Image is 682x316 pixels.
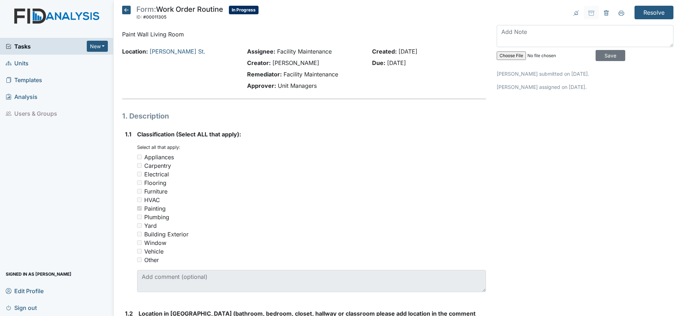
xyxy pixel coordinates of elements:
[277,48,332,55] span: Facility Maintenance
[497,70,673,77] p: [PERSON_NAME] submitted on [DATE].
[87,41,108,52] button: New
[137,163,142,168] input: Carpentry
[137,189,142,194] input: Furniture
[137,172,142,176] input: Electrical
[136,14,142,20] span: ID:
[144,247,164,256] div: Vehicle
[136,6,223,21] div: Work Order Routine
[144,213,169,221] div: Plumbing
[137,215,142,219] input: Plumbing
[6,74,42,85] span: Templates
[144,196,160,204] div: HVAC
[144,187,167,196] div: Furniture
[122,111,486,121] h1: 1. Description
[144,204,166,213] div: Painting
[144,230,189,239] div: Building Exterior
[247,71,282,78] strong: Remediator:
[136,5,156,14] span: Form:
[247,82,276,89] strong: Approver:
[137,145,180,150] small: Select all that apply:
[6,42,87,51] a: Tasks
[6,302,37,313] span: Sign out
[137,197,142,202] input: HVAC
[137,131,241,138] span: Classification (Select ALL that apply):
[272,59,319,66] span: [PERSON_NAME]
[247,48,275,55] strong: Assignee:
[398,48,417,55] span: [DATE]
[137,206,142,211] input: Painting
[122,30,486,39] p: Paint Wall Living Room
[144,179,166,187] div: Flooring
[137,180,142,185] input: Flooring
[144,239,166,247] div: Window
[144,256,159,264] div: Other
[137,240,142,245] input: Window
[247,59,271,66] strong: Creator:
[137,223,142,228] input: Yard
[137,257,142,262] input: Other
[372,59,385,66] strong: Due:
[6,285,44,296] span: Edit Profile
[229,6,259,14] span: In Progress
[144,161,171,170] div: Carpentry
[6,91,37,102] span: Analysis
[278,82,317,89] span: Unit Managers
[144,170,169,179] div: Electrical
[137,249,142,254] input: Vehicle
[387,59,406,66] span: [DATE]
[137,232,142,236] input: Building Exterior
[372,48,397,55] strong: Created:
[144,153,174,161] div: Appliances
[144,221,157,230] div: Yard
[122,48,148,55] strong: Location:
[635,6,673,19] input: Resolve
[6,269,71,280] span: Signed in as [PERSON_NAME]
[284,71,338,78] span: Facility Maintenance
[150,48,205,55] a: [PERSON_NAME] St.
[6,57,29,69] span: Units
[596,50,625,61] input: Save
[125,130,131,139] label: 1.1
[497,83,673,91] p: [PERSON_NAME] assigned on [DATE].
[143,14,166,20] span: #00011305
[137,155,142,159] input: Appliances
